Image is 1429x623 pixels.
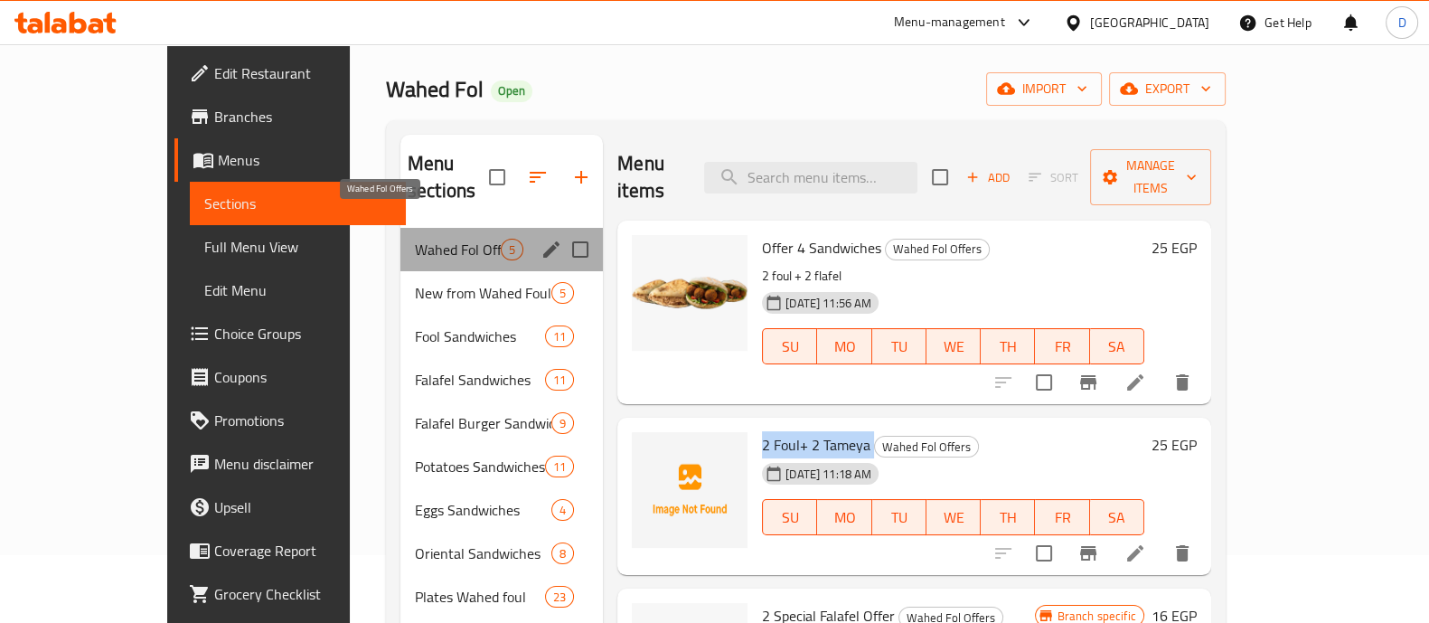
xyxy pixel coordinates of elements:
a: Choice Groups [174,312,406,355]
div: New from Wahed Foul5 [400,271,603,315]
span: Select to update [1025,363,1063,401]
span: TU [879,334,919,360]
span: export [1123,78,1211,100]
button: WE [926,499,981,535]
a: Branches [174,95,406,138]
div: Wahed Fol Offers [874,436,979,458]
div: Wahed Fol Offers5edit [400,228,603,271]
span: WE [934,505,973,531]
img: Offer 4 Sandwiches [632,235,747,351]
h2: Menu items [617,150,682,204]
span: New from Wahed Foul [415,282,551,304]
span: WE [934,334,973,360]
div: [GEOGRAPHIC_DATA] [1090,13,1209,33]
span: SU [770,334,810,360]
span: FR [1042,505,1082,531]
h6: 25 EGP [1152,432,1197,458]
div: Potatoes Sandwiches11 [400,445,603,488]
span: Choice Groups [214,323,391,345]
span: Select to update [1025,534,1063,572]
span: Sections [204,193,391,214]
span: TH [988,334,1028,360]
span: 11 [546,328,573,345]
span: SU [770,505,810,531]
span: 4 [552,502,573,519]
span: Open [491,83,532,99]
a: Edit menu item [1124,543,1146,564]
input: search [704,162,917,194]
button: import [986,72,1102,106]
div: items [545,586,574,608]
a: Menus [174,138,406,182]
div: Open [491,80,532,102]
span: Coupons [214,366,391,388]
div: Oriental Sandwiches8 [400,532,603,575]
button: WE [926,328,981,364]
span: 5 [552,285,573,302]
span: Branches [214,106,391,127]
span: Full Menu View [204,236,391,258]
span: 11 [546,372,573,389]
span: Wahed Fol [386,69,484,109]
span: 2 Foul+ 2 Tameya [762,431,870,458]
button: TU [872,499,926,535]
span: Sort sections [516,156,559,199]
h6: 25 EGP [1152,235,1197,260]
span: MO [824,505,864,531]
div: Plates Wahed foul [415,586,545,608]
span: Edit Menu [204,279,391,301]
span: TH [988,505,1028,531]
div: Fool Sandwiches [415,326,545,347]
span: Falafel Burger Sandwiches [415,412,551,434]
span: Wahed Fol Offers [886,239,989,260]
button: SA [1090,499,1144,535]
span: 8 [552,545,573,562]
span: TU [879,505,919,531]
button: TU [872,328,926,364]
button: FR [1035,499,1089,535]
a: Edit Restaurant [174,52,406,95]
span: Oriental Sandwiches [415,543,551,564]
div: Falafel Sandwiches [415,369,545,391]
span: Select all sections [478,158,516,196]
a: Menu disclaimer [174,442,406,486]
span: [DATE] 11:18 AM [778,466,879,483]
button: delete [1161,532,1204,575]
button: Add [959,164,1017,192]
span: Menus [218,149,391,171]
span: import [1001,78,1087,100]
span: D [1397,13,1405,33]
a: Coupons [174,355,406,399]
button: SA [1090,328,1144,364]
span: Menu disclaimer [214,453,391,475]
button: delete [1161,361,1204,404]
div: items [545,326,574,347]
span: Coverage Report [214,540,391,562]
div: items [545,369,574,391]
div: Plates Wahed foul23 [400,575,603,618]
span: FR [1042,334,1082,360]
span: Potatoes Sandwiches [415,456,545,477]
div: items [501,239,523,260]
a: Edit menu item [1124,372,1146,393]
a: Full Menu View [190,225,406,269]
span: Select section first [1017,164,1090,192]
span: Promotions [214,410,391,431]
div: Eggs Sandwiches4 [400,488,603,532]
img: 2 Foul+ 2 Tameya [632,432,747,548]
button: Branch-specific-item [1067,532,1110,575]
span: MO [824,334,864,360]
a: Edit Menu [190,269,406,312]
span: SA [1097,334,1137,360]
button: MO [817,328,871,364]
a: Upsell [174,486,406,529]
span: [DATE] 11:56 AM [778,295,879,312]
button: SU [762,499,817,535]
span: 11 [546,458,573,476]
button: export [1109,72,1226,106]
a: Promotions [174,399,406,442]
div: Eggs Sandwiches [415,499,551,521]
button: TH [981,328,1035,364]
